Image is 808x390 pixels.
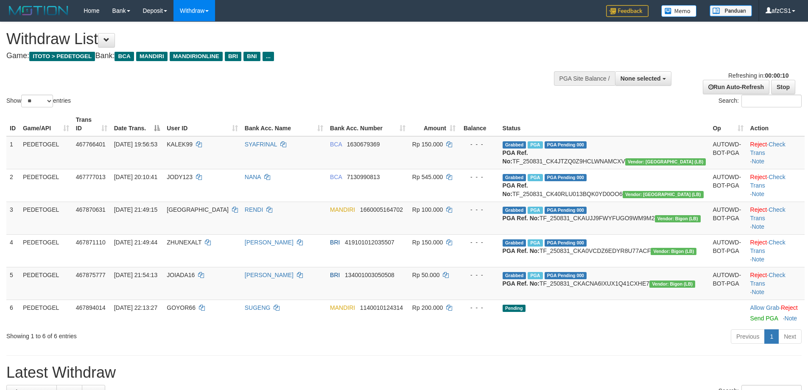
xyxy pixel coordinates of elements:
span: Rp 50.000 [412,272,440,278]
span: JODY123 [167,174,193,180]
span: Copy 419101012035507 to clipboard [345,239,394,246]
a: Reject [750,206,767,213]
span: MANDIRIONLINE [170,52,223,61]
span: · [750,304,781,311]
span: Vendor URL: https://dashboard.q2checkout.com/secure [625,158,706,166]
label: Show entries [6,95,71,107]
span: Marked by afzCS1 [528,272,542,279]
span: Copy 7130990813 to clipboard [347,174,380,180]
td: TF_250831_CK40RLU013BQK0YD0OO6 [499,169,710,202]
span: PGA Pending [545,272,587,279]
th: Balance [459,112,499,136]
h1: Withdraw List [6,31,530,48]
th: Trans ID: activate to sort column ascending [73,112,111,136]
th: Op: activate to sort column ascending [709,112,746,136]
th: Status [499,112,710,136]
span: 467871110 [76,239,106,246]
span: Marked by afzCS1 [528,239,542,247]
th: ID [6,112,20,136]
span: [DATE] 20:10:41 [114,174,157,180]
a: Next [778,329,802,344]
span: MANDIRI [330,206,355,213]
a: [PERSON_NAME] [245,239,294,246]
div: - - - [462,205,496,214]
span: Rp 150.000 [412,141,443,148]
span: Vendor URL: https://dashboard.q2checkout.com/secure [649,281,695,288]
a: Check Trans [750,141,786,156]
div: - - - [462,271,496,279]
span: PGA Pending [545,207,587,214]
div: PGA Site Balance / [554,71,615,86]
span: MANDIRI [136,52,168,61]
span: JOIADA16 [167,272,195,278]
td: PEDETOGEL [20,202,73,234]
span: BRI [330,272,340,278]
span: BRI [330,239,340,246]
a: SYAFRINAL [245,141,277,148]
span: Rp 545.000 [412,174,443,180]
th: Action [747,112,805,136]
h4: Game: Bank: [6,52,530,60]
span: PGA Pending [545,141,587,149]
span: GOYOR66 [167,304,196,311]
span: Grabbed [503,141,526,149]
span: 467766401 [76,141,106,148]
span: Grabbed [503,174,526,181]
th: Date Trans.: activate to sort column descending [111,112,164,136]
a: Note [752,223,764,230]
a: Reject [750,141,767,148]
td: · · [747,267,805,300]
td: · · [747,202,805,234]
span: Marked by afzCS1 [528,174,542,181]
div: - - - [462,303,496,312]
span: Vendor URL: https://dashboard.q2checkout.com/secure [651,248,696,255]
td: · · [747,234,805,267]
span: [DATE] 21:49:15 [114,206,157,213]
a: SUGENG [245,304,271,311]
span: [DATE] 21:54:13 [114,272,157,278]
span: None selected [621,75,661,82]
td: AUTOWD-BOT-PGA [709,234,746,267]
span: ... [263,52,274,61]
span: 467870631 [76,206,106,213]
span: BCA [115,52,134,61]
td: AUTOWD-BOT-PGA [709,169,746,202]
span: MANDIRI [330,304,355,311]
span: Copy 134001003050508 to clipboard [345,272,394,278]
b: PGA Ref. No: [503,215,540,222]
a: NANA [245,174,261,180]
span: Pending [503,305,526,312]
img: panduan.png [710,5,752,17]
a: Send PGA [750,315,778,322]
td: PEDETOGEL [20,234,73,267]
a: 1 [764,329,779,344]
select: Showentries [21,95,53,107]
span: 467777013 [76,174,106,180]
span: Vendor URL: https://dashboard.q2checkout.com/secure [655,215,701,222]
span: Grabbed [503,207,526,214]
span: BNI [243,52,260,61]
img: Button%20Memo.svg [661,5,697,17]
span: [DATE] 19:56:53 [114,141,157,148]
img: MOTION_logo.png [6,4,71,17]
td: 4 [6,234,20,267]
a: Note [752,256,764,263]
a: Check Trans [750,272,786,287]
button: None selected [615,71,671,86]
span: [DATE] 22:13:27 [114,304,157,311]
th: User ID: activate to sort column ascending [163,112,241,136]
td: TF_250831_CKACNA6IXUX1Q41CXHE7 [499,267,710,300]
span: Copy 1140010124314 to clipboard [360,304,403,311]
input: Search: [741,95,802,107]
span: Refreshing in: [728,72,788,79]
td: · [747,300,805,326]
span: [GEOGRAPHIC_DATA] [167,206,229,213]
td: PEDETOGEL [20,136,73,169]
span: Rp 150.000 [412,239,443,246]
span: BCA [330,174,342,180]
a: Note [752,191,764,197]
span: Marked by afzCS1 [528,207,542,214]
span: ITOTO > PEDETOGEL [29,52,95,61]
span: 467875777 [76,272,106,278]
td: TF_250831_CKA0VCDZ6EDYR8U77ACF [499,234,710,267]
